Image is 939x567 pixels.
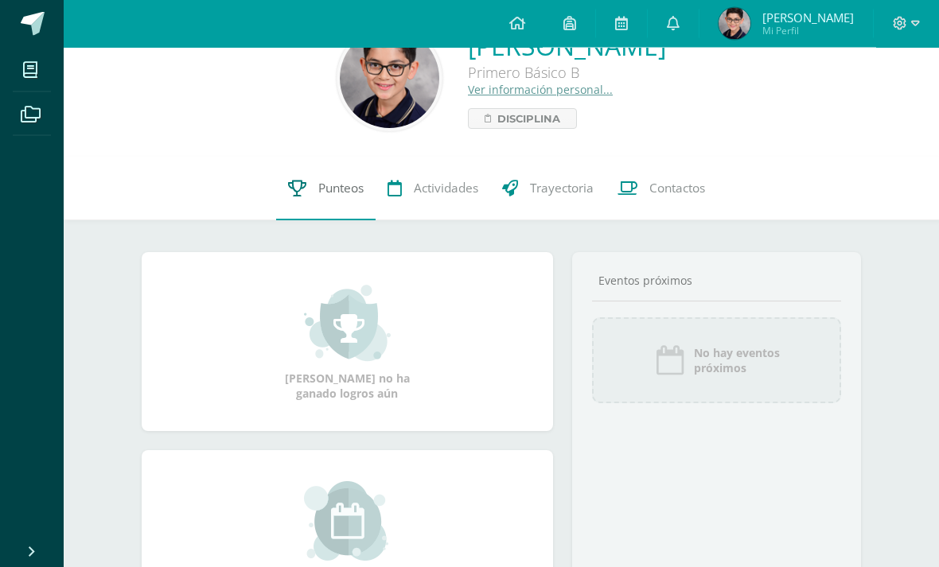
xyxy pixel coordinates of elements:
img: event_icon.png [654,345,686,377]
span: No hay eventos próximos [694,346,780,376]
span: Disciplina [497,110,560,129]
a: Trayectoria [490,157,606,221]
a: Contactos [606,157,717,221]
img: event_small.png [304,482,391,561]
img: achievement_small.png [304,284,391,363]
span: Punteos [318,181,364,197]
span: Mi Perfil [762,24,854,37]
a: Punteos [276,157,376,221]
span: Trayectoria [530,181,594,197]
a: Disciplina [468,109,577,130]
div: [PERSON_NAME] no ha ganado logros aún [267,284,427,402]
span: Actividades [414,181,478,197]
div: Eventos próximos [592,274,841,289]
a: Actividades [376,157,490,221]
a: Ver información personal... [468,83,613,98]
div: Primero Básico B [468,64,666,83]
img: 91038a6662e4ea9ee5a054935dabe2d8.png [340,29,439,129]
span: Contactos [649,181,705,197]
img: e9d5319ea65234e280d9f8101e8c081d.png [719,8,750,40]
span: [PERSON_NAME] [762,10,854,25]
